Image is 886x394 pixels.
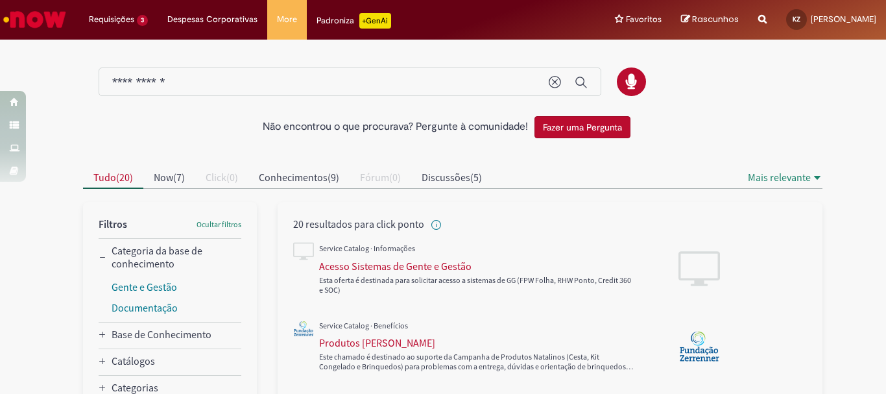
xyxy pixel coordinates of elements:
h2: Não encontrou o que procurava? Pergunte à comunidade! [263,121,528,133]
span: Rascunhos [692,13,739,25]
span: KZ [793,15,800,23]
span: Despesas Corporativas [167,13,257,26]
div: Padroniza [317,13,391,29]
button: Fazer uma Pergunta [534,116,630,138]
span: Requisições [89,13,134,26]
span: More [277,13,297,26]
p: +GenAi [359,13,391,29]
img: ServiceNow [1,6,68,32]
span: [PERSON_NAME] [811,14,876,25]
span: Favoritos [626,13,662,26]
span: 3 [137,15,148,26]
a: Rascunhos [681,14,739,26]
